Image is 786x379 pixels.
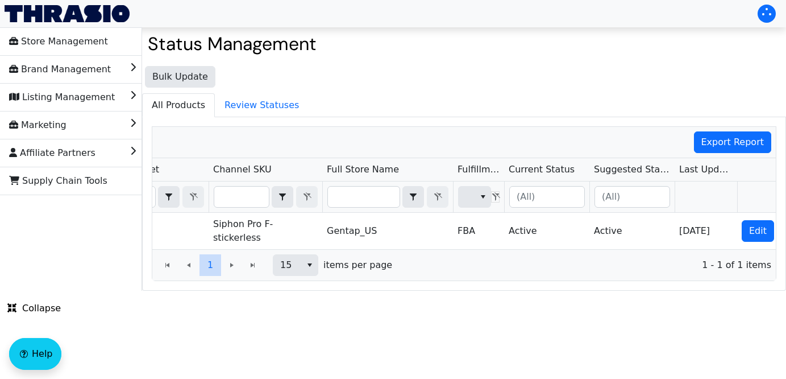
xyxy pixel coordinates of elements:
[749,224,767,238] span: Edit
[214,187,269,207] input: Filter
[301,255,318,275] button: select
[453,213,504,249] td: FBA
[510,187,584,207] input: (All)
[145,66,215,88] button: Bulk Update
[158,186,180,208] span: Choose Operator
[215,94,308,117] span: Review Statuses
[159,187,179,207] button: select
[207,258,213,272] span: 1
[152,249,776,281] div: Page 1 of 1
[32,347,52,361] span: Help
[458,163,500,176] span: Fulfillment
[679,163,733,176] span: Last Update
[209,182,322,213] th: Filter
[213,163,272,176] span: Channel SKU
[9,32,108,51] span: Store Management
[209,213,322,249] td: Siphon Pro F-stickerless
[9,116,66,134] span: Marketing
[272,187,293,207] button: select
[5,5,130,22] img: Thrasio Logo
[143,94,214,117] span: All Products
[9,338,61,370] button: Help floatingactionbutton
[123,213,209,249] td: US
[199,254,221,276] button: Page 1
[475,187,491,207] button: select
[273,254,318,276] span: Page size
[328,187,400,207] input: Filter
[595,187,669,207] input: (All)
[152,70,208,84] span: Bulk Update
[675,213,737,249] td: [DATE]
[594,163,670,176] span: Suggested Status
[402,186,424,208] span: Choose Operator
[509,163,575,176] span: Current Status
[123,182,209,213] th: Filter
[9,144,95,162] span: Affiliate Partners
[322,182,453,213] th: Filter
[323,258,392,272] span: items per page
[694,131,772,153] button: Export Report
[272,186,293,208] span: Choose Operator
[280,258,294,272] span: 15
[504,213,589,249] td: Active
[504,182,589,213] th: Filter
[401,258,771,272] span: 1 - 1 of 1 items
[148,33,780,55] h2: Status Management
[9,88,115,106] span: Listing Management
[403,187,423,207] button: select
[327,163,399,176] span: Full Store Name
[589,213,675,249] td: Active
[9,172,107,190] span: Supply Chain Tools
[701,135,764,149] span: Export Report
[589,182,675,213] th: Filter
[742,220,774,242] button: Edit
[322,213,453,249] td: Gentap_US
[453,182,504,213] th: Filter
[7,302,61,315] span: Collapse
[9,60,111,79] span: Brand Management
